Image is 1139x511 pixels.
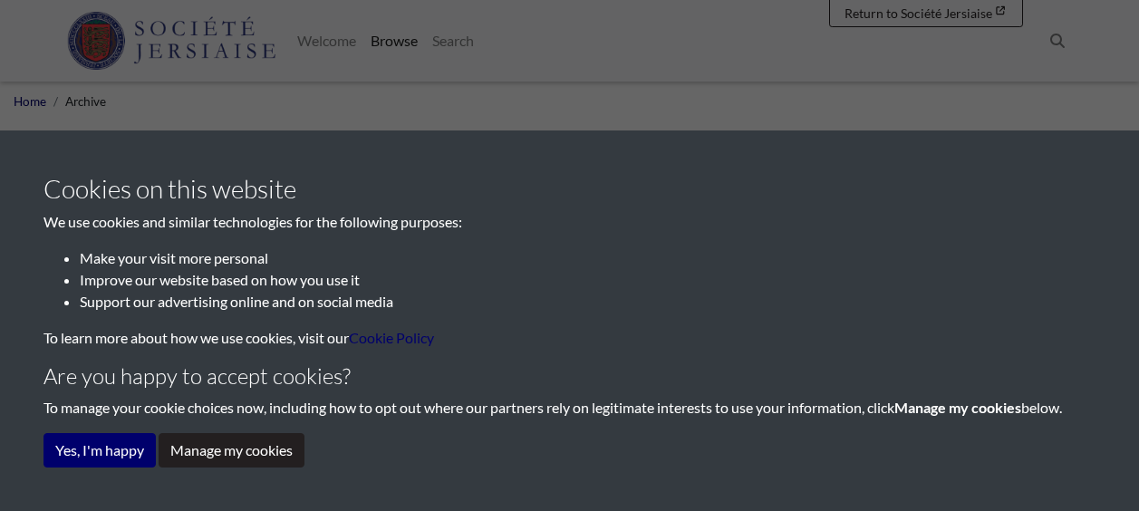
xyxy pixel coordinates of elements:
[43,174,1096,205] h3: Cookies on this website
[80,247,1096,269] li: Make your visit more personal
[159,433,304,468] button: Manage my cookies
[80,291,1096,313] li: Support our advertising online and on social media
[43,433,156,468] button: Yes, I'm happy
[80,269,1096,291] li: Improve our website based on how you use it
[43,397,1096,419] p: To manage your cookie choices now, including how to opt out where our partners rely on legitimate...
[349,329,434,346] a: learn more about cookies
[894,399,1021,416] strong: Manage my cookies
[43,211,1096,233] p: We use cookies and similar technologies for the following purposes:
[43,327,1096,349] p: To learn more about how we use cookies, visit our
[43,363,1096,390] h4: Are you happy to accept cookies?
